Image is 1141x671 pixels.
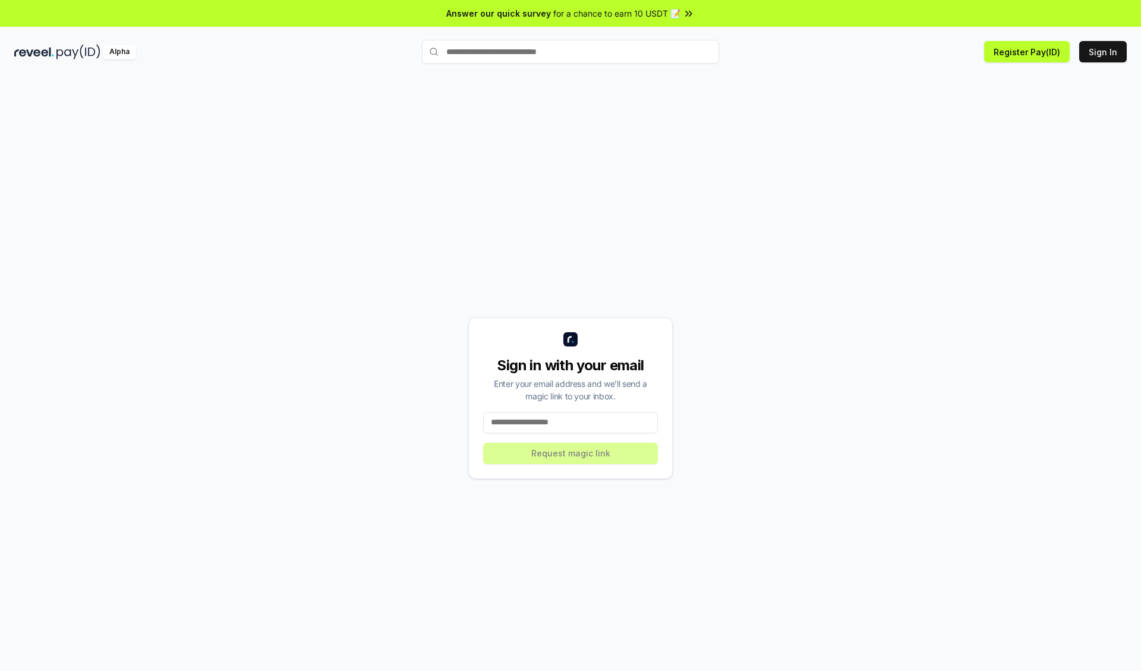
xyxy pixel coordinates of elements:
span: Answer our quick survey [446,7,551,20]
div: Alpha [103,45,136,59]
span: for a chance to earn 10 USDT 📝 [553,7,680,20]
button: Register Pay(ID) [984,41,1070,62]
button: Sign In [1079,41,1127,62]
img: reveel_dark [14,45,54,59]
img: logo_small [563,332,578,346]
div: Enter your email address and we’ll send a magic link to your inbox. [483,377,658,402]
div: Sign in with your email [483,356,658,375]
img: pay_id [56,45,100,59]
